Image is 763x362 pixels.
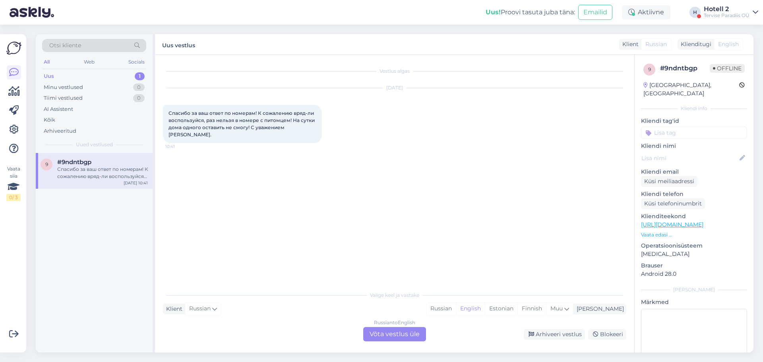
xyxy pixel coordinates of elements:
[641,261,747,270] p: Brauser
[641,242,747,250] p: Operatsioonisüsteem
[76,141,113,148] span: Uued vestlused
[44,72,54,80] div: Uus
[133,83,145,91] div: 0
[678,40,711,48] div: Klienditugi
[57,166,148,180] div: Спасибо за ваш ответ по номерам! К сожалению вряд-ли воспользуйся, раз нельзя в номере с питомцем...
[689,7,701,18] div: H
[135,72,145,80] div: 1
[363,327,426,341] div: Võta vestlus üle
[588,329,626,340] div: Blokeeri
[6,165,21,201] div: Vaata siia
[641,212,747,221] p: Klienditeekond
[641,270,747,278] p: Android 28.0
[645,40,667,48] span: Russian
[486,8,575,17] div: Proovi tasuta juba täna:
[426,303,456,315] div: Russian
[163,84,626,91] div: [DATE]
[641,250,747,258] p: [MEDICAL_DATA]
[550,305,563,312] span: Muu
[641,127,747,139] input: Lisa tag
[485,303,517,315] div: Estonian
[710,64,745,73] span: Offline
[641,298,747,306] p: Märkmed
[704,6,758,19] a: Hotell 2Tervise Paradiis OÜ
[189,304,211,313] span: Russian
[643,81,739,98] div: [GEOGRAPHIC_DATA], [GEOGRAPHIC_DATA]
[578,5,612,20] button: Emailid
[42,57,51,67] div: All
[44,94,83,102] div: Tiimi vestlused
[486,8,501,16] b: Uus!
[619,40,639,48] div: Klient
[82,57,96,67] div: Web
[57,159,91,166] span: #9ndntbgp
[648,66,651,72] span: 9
[45,161,48,167] span: 9
[44,83,83,91] div: Minu vestlused
[641,142,747,150] p: Kliendi nimi
[124,180,148,186] div: [DATE] 10:41
[44,116,55,124] div: Kõik
[641,286,747,293] div: [PERSON_NAME]
[641,168,747,176] p: Kliendi email
[622,5,670,19] div: Aktiivne
[718,40,739,48] span: English
[127,57,146,67] div: Socials
[6,41,21,56] img: Askly Logo
[44,127,76,135] div: Arhiveeritud
[641,117,747,125] p: Kliendi tag'id
[168,110,316,137] span: Спасибо за ваш ответ по номерам! К сожалению вряд-ли воспользуйся, раз нельзя в номере с питомцем...
[641,105,747,112] div: Kliendi info
[163,68,626,75] div: Vestlus algas
[704,6,749,12] div: Hotell 2
[660,64,710,73] div: # 9ndntbgp
[517,303,546,315] div: Finnish
[641,221,703,228] a: [URL][DOMAIN_NAME]
[49,41,81,50] span: Otsi kliente
[573,305,624,313] div: [PERSON_NAME]
[6,194,21,201] div: 0 / 3
[163,305,182,313] div: Klient
[641,198,705,209] div: Küsi telefoninumbrit
[641,231,747,238] p: Vaata edasi ...
[641,176,697,187] div: Küsi meiliaadressi
[641,190,747,198] p: Kliendi telefon
[456,303,485,315] div: English
[641,154,738,163] input: Lisa nimi
[133,94,145,102] div: 0
[524,329,585,340] div: Arhiveeri vestlus
[704,12,749,19] div: Tervise Paradiis OÜ
[162,39,195,50] label: Uus vestlus
[44,105,73,113] div: AI Assistent
[374,319,415,326] div: Russian to English
[163,292,626,299] div: Valige keel ja vastake
[165,143,195,149] span: 10:41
